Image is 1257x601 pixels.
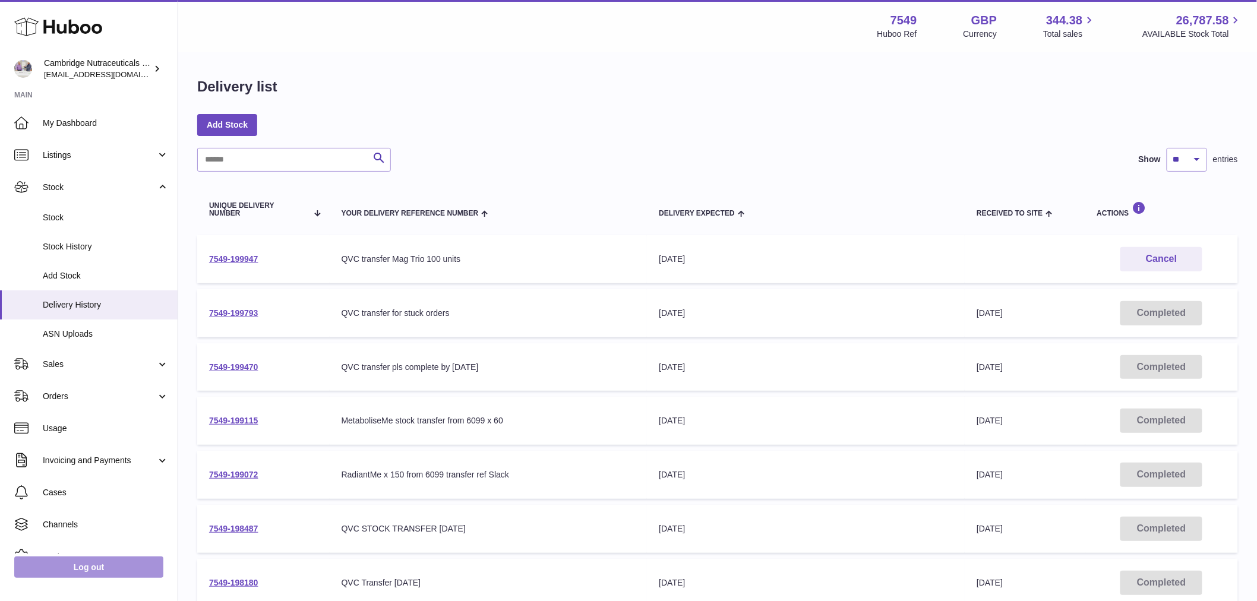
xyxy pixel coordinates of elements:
div: [DATE] [659,362,953,373]
span: Add Stock [43,270,169,281]
div: QVC transfer for stuck orders [342,308,636,319]
div: RadiantMe x 150 from 6099 transfer ref Slack [342,469,636,480]
div: QVC Transfer [DATE] [342,577,636,589]
div: MetaboliseMe stock transfer from 6099 x 60 [342,415,636,426]
span: 344.38 [1046,12,1082,29]
span: Unique Delivery Number [209,202,307,217]
span: Received to Site [977,210,1043,217]
span: Stock History [43,241,169,252]
div: Actions [1097,201,1226,217]
span: 26,787.58 [1176,12,1229,29]
span: Sales [43,359,156,370]
a: 7549-198487 [209,524,258,533]
h1: Delivery list [197,77,277,96]
span: Usage [43,423,169,434]
span: Total sales [1043,29,1096,40]
a: 7549-199947 [209,254,258,264]
a: 7549-199072 [209,470,258,479]
span: Delivery Expected [659,210,734,217]
span: entries [1213,154,1238,165]
span: Invoicing and Payments [43,455,156,466]
label: Show [1139,154,1161,165]
div: QVC transfer Mag Trio 100 units [342,254,636,265]
a: 7549-199115 [209,416,258,425]
div: [DATE] [659,254,953,265]
span: Channels [43,519,169,530]
div: [DATE] [659,523,953,534]
span: Stock [43,212,169,223]
a: 7549-199793 [209,308,258,318]
span: Cases [43,487,169,498]
a: 7549-198180 [209,578,258,587]
span: [DATE] [977,362,1003,372]
strong: 7549 [890,12,917,29]
strong: GBP [971,12,997,29]
a: Log out [14,556,163,578]
span: Orders [43,391,156,402]
span: Delivery History [43,299,169,311]
div: [DATE] [659,415,953,426]
div: QVC transfer pls complete by [DATE] [342,362,636,373]
span: [DATE] [977,470,1003,479]
span: [DATE] [977,578,1003,587]
span: ASN Uploads [43,328,169,340]
span: AVAILABLE Stock Total [1142,29,1243,40]
div: Cambridge Nutraceuticals Ltd [44,58,151,80]
button: Cancel [1120,247,1202,271]
div: [DATE] [659,577,953,589]
span: My Dashboard [43,118,169,129]
div: [DATE] [659,469,953,480]
span: Your Delivery Reference Number [342,210,479,217]
span: [DATE] [977,308,1003,318]
a: 26,787.58 AVAILABLE Stock Total [1142,12,1243,40]
span: Listings [43,150,156,161]
div: Huboo Ref [877,29,917,40]
span: [EMAIL_ADDRESS][DOMAIN_NAME] [44,69,175,79]
a: Add Stock [197,114,257,135]
img: qvc@camnutra.com [14,60,32,78]
span: [DATE] [977,416,1003,425]
div: QVC STOCK TRANSFER [DATE] [342,523,636,534]
div: Currency [964,29,997,40]
a: 7549-199470 [209,362,258,372]
a: 344.38 Total sales [1043,12,1096,40]
span: Stock [43,182,156,193]
span: Settings [43,551,169,562]
span: [DATE] [977,524,1003,533]
div: [DATE] [659,308,953,319]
